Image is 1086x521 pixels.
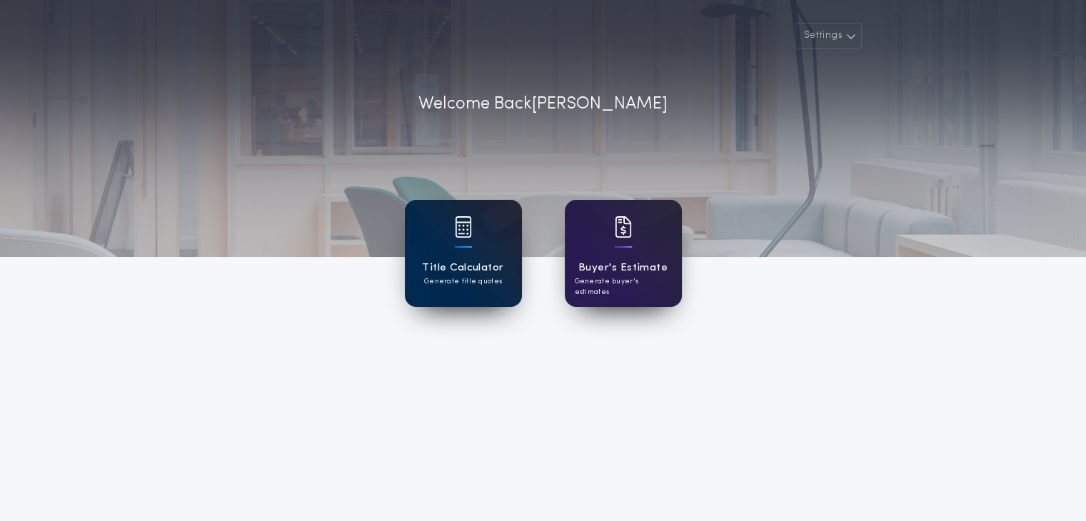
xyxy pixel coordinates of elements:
[615,216,632,238] img: card icon
[795,23,862,49] button: Settings
[424,276,502,287] p: Generate title quotes
[578,260,668,276] h1: Buyer's Estimate
[575,276,672,298] p: Generate buyer's estimates
[455,216,472,238] img: card icon
[418,91,668,117] p: Welcome Back [PERSON_NAME]
[422,260,503,276] h1: Title Calculator
[565,200,682,307] a: card iconBuyer's EstimateGenerate buyer's estimates
[405,200,522,307] a: card iconTitle CalculatorGenerate title quotes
